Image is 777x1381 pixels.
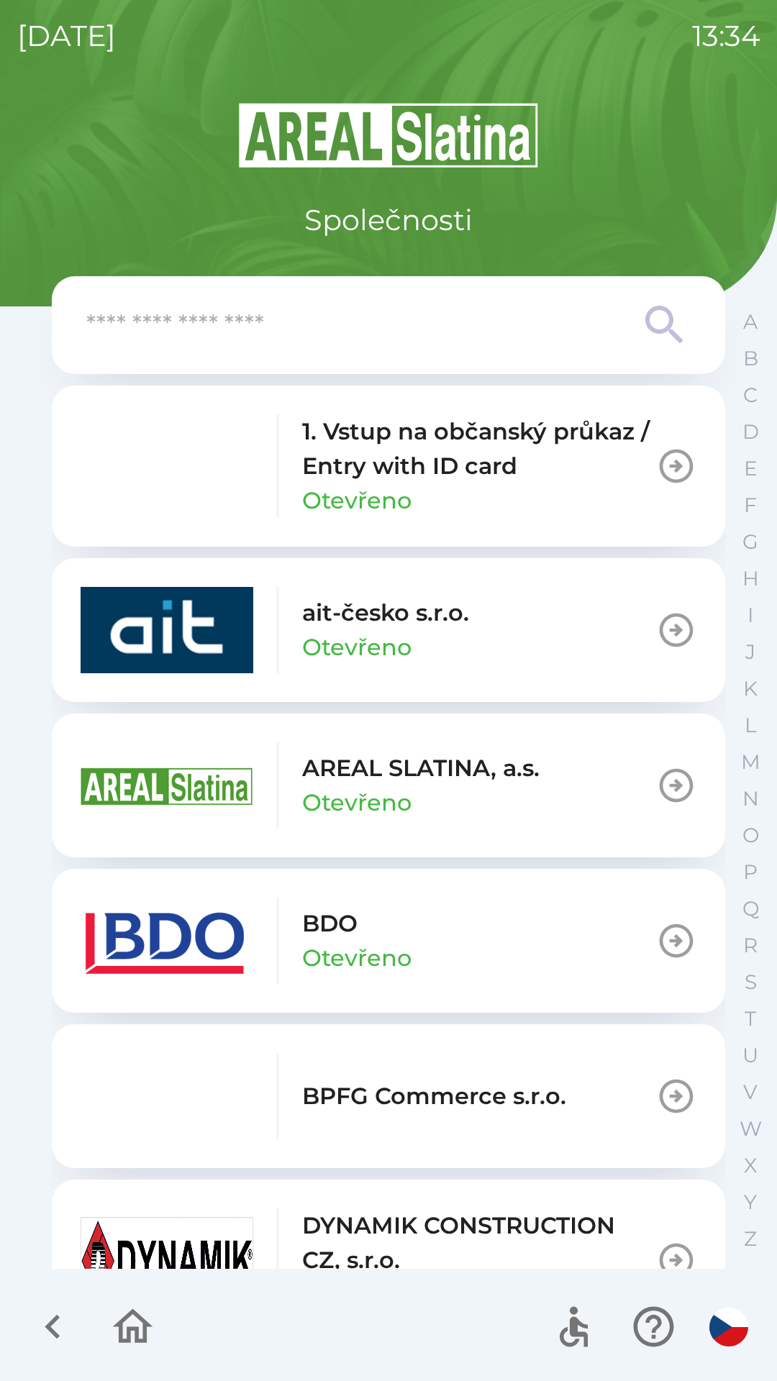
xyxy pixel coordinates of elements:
p: Otevřeno [302,483,412,518]
p: N [742,786,759,811]
p: Otevřeno [302,630,412,665]
p: Z [744,1226,757,1252]
img: Logo [52,101,725,170]
p: I [748,603,753,628]
p: T [745,1006,756,1031]
button: W [732,1111,768,1147]
p: Otevřeno [302,785,412,820]
p: U [742,1043,758,1068]
button: V [732,1074,768,1111]
img: 93ea42ec-2d1b-4d6e-8f8a-bdbb4610bcc3.png [81,423,253,509]
button: F [732,487,768,524]
button: J [732,634,768,670]
button: S [732,964,768,1001]
p: M [741,749,760,775]
p: V [743,1080,758,1105]
p: Q [742,896,759,921]
img: 9aa1c191-0426-4a03-845b-4981a011e109.jpeg [81,1217,253,1303]
p: G [742,529,758,555]
p: [DATE] [17,14,116,58]
button: M [732,744,768,780]
p: 1. Vstup na občanský průkaz / Entry with ID card [302,414,656,483]
img: aad3f322-fb90-43a2-be23-5ead3ef36ce5.png [81,742,253,829]
p: Společnosti [304,199,473,242]
button: C [732,377,768,414]
p: Y [744,1190,757,1215]
button: B [732,340,768,377]
button: P [732,854,768,890]
p: O [742,823,759,848]
p: F [744,493,757,518]
button: DYNAMIK CONSTRUCTION CZ, s.r.o.Otevřeno [52,1180,725,1341]
p: AREAL SLATINA, a.s. [302,751,540,785]
button: Q [732,890,768,927]
p: L [745,713,756,738]
button: U [732,1037,768,1074]
button: Z [732,1221,768,1257]
p: B [743,346,758,371]
p: X [744,1153,757,1178]
button: H [732,560,768,597]
p: R [743,933,758,958]
button: Y [732,1184,768,1221]
button: X [732,1147,768,1184]
p: A [743,309,758,334]
p: BDO [302,906,358,941]
p: P [743,860,758,885]
p: E [744,456,758,481]
button: O [732,817,768,854]
button: K [732,670,768,707]
button: D [732,414,768,450]
button: G [732,524,768,560]
button: I [732,597,768,634]
button: R [732,927,768,964]
button: AREAL SLATINA, a.s.Otevřeno [52,714,725,857]
p: DYNAMIK CONSTRUCTION CZ, s.r.o. [302,1208,656,1277]
p: BPFG Commerce s.r.o. [302,1079,566,1113]
button: BDOOtevřeno [52,869,725,1013]
p: D [742,419,759,445]
button: E [732,450,768,487]
p: 13:34 [692,14,760,58]
p: W [740,1116,762,1141]
p: ait-česko s.r.o. [302,596,469,630]
button: A [732,304,768,340]
img: cs flag [709,1308,748,1346]
p: K [743,676,758,701]
button: 1. Vstup na občanský průkaz / Entry with ID cardOtevřeno [52,386,725,547]
button: T [732,1001,768,1037]
button: BPFG Commerce s.r.o. [52,1024,725,1168]
p: H [742,566,759,591]
img: f3b1b367-54a7-43c8-9d7e-84e812667233.png [81,1053,253,1139]
img: ae7449ef-04f1-48ed-85b5-e61960c78b50.png [81,898,253,984]
p: J [745,639,755,665]
p: S [745,970,757,995]
img: 40b5cfbb-27b1-4737-80dc-99d800fbabba.png [81,587,253,673]
button: ait-česko s.r.o.Otevřeno [52,558,725,702]
p: Otevřeno [302,941,412,975]
button: N [732,780,768,817]
button: L [732,707,768,744]
p: C [743,383,758,408]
